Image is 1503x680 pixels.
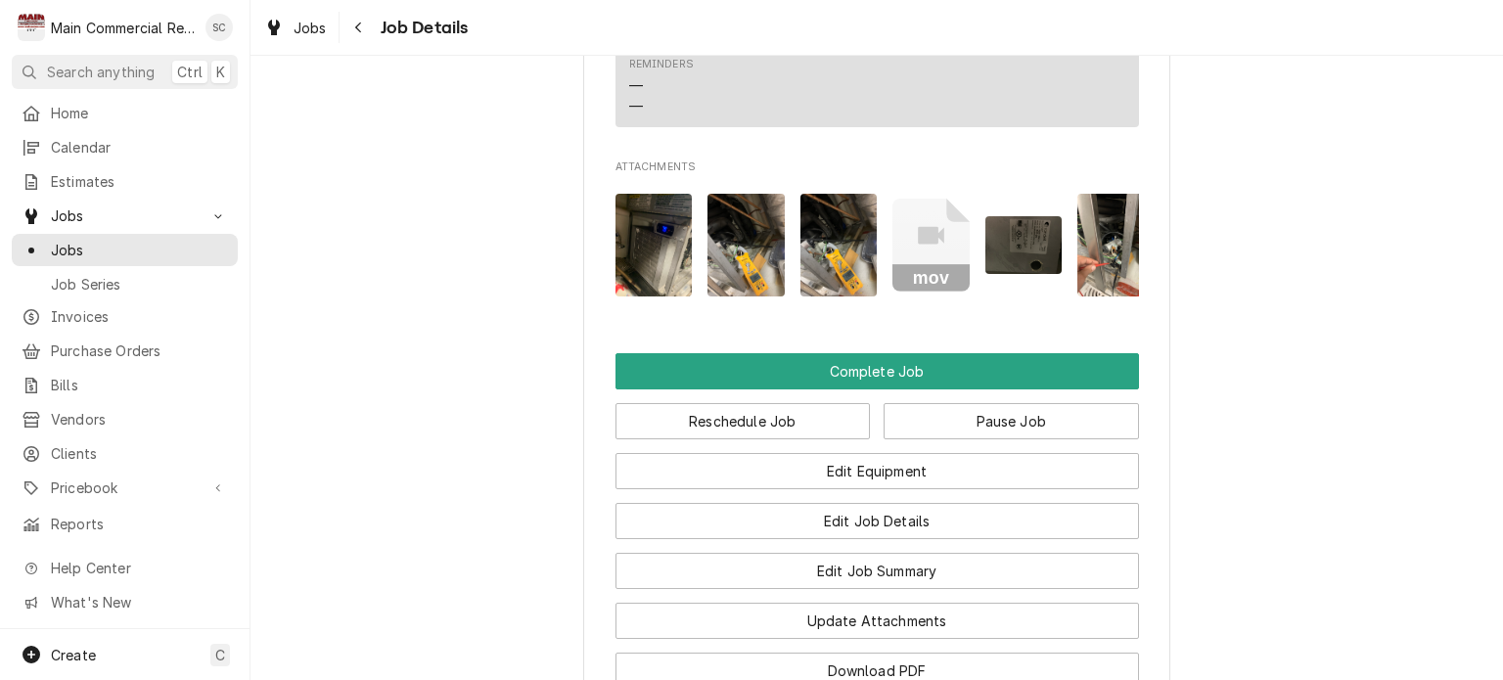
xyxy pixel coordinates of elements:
button: Update Attachments [615,603,1139,639]
a: Go to Jobs [12,200,238,232]
img: UelxknN8SPHDKePCpzxS [615,194,693,296]
div: SC [205,14,233,41]
span: Jobs [294,18,327,38]
a: Clients [12,437,238,470]
span: C [215,645,225,665]
a: Jobs [256,12,335,44]
span: What's New [51,592,226,612]
button: Edit Job Summary [615,553,1139,589]
div: Main Commercial Refrigeration Service's Avatar [18,14,45,41]
span: Pricebook [51,477,199,498]
a: Go to What's New [12,586,238,618]
a: Estimates [12,165,238,198]
span: Attachments [615,159,1139,175]
span: Job Details [375,15,469,41]
button: Pause Job [884,403,1139,439]
div: — [629,96,643,116]
a: Purchase Orders [12,335,238,367]
a: Home [12,97,238,129]
img: tOpzZZZTFgipMiyfmAMw [800,194,878,296]
span: Invoices [51,306,228,327]
a: Bills [12,369,238,401]
div: Button Group Row [615,489,1139,539]
span: Clients [51,443,228,464]
span: Vendors [51,409,228,430]
button: mov [892,194,970,296]
span: Jobs [51,205,199,226]
div: Reminders [629,57,694,72]
div: Button Group Row [615,589,1139,639]
a: Go to Pricebook [12,472,238,504]
span: Reports [51,514,228,534]
div: Main Commercial Refrigeration Service [51,18,195,38]
button: Navigate back [343,12,375,43]
button: Edit Equipment [615,453,1139,489]
span: Help Center [51,558,226,578]
a: Invoices [12,300,238,333]
a: Go to Help Center [12,552,238,584]
div: — [629,75,643,96]
a: Calendar [12,131,238,163]
span: Purchase Orders [51,340,228,361]
span: Jobs [51,240,228,260]
div: Reminders [629,57,694,116]
div: Attachments [615,159,1139,312]
button: Search anythingCtrlK [12,55,238,89]
span: Home [51,103,228,123]
div: Sharon Campbell's Avatar [205,14,233,41]
a: Reports [12,508,238,540]
div: Button Group Row [615,539,1139,589]
span: Create [51,647,96,663]
img: M9DymAIPSDWswFf12JzW [707,194,785,296]
a: Job Series [12,268,238,300]
a: Jobs [12,234,238,266]
span: Job Series [51,274,228,295]
button: Reschedule Job [615,403,871,439]
span: K [216,62,225,82]
span: Bills [51,375,228,395]
span: Estimates [51,171,228,192]
a: Vendors [12,403,238,435]
span: Search anything [47,62,155,82]
span: Ctrl [177,62,203,82]
img: GXSZZlaES0Ck81HkJ4LD [1077,194,1155,296]
span: Calendar [51,137,228,158]
div: M [18,14,45,41]
div: Button Group Row [615,353,1139,389]
button: Complete Job [615,353,1139,389]
div: Button Group Row [615,389,1139,439]
span: Attachments [615,178,1139,312]
div: Button Group Row [615,439,1139,489]
img: YjTU6KC4QwSF9g8Vg6ZU [985,216,1063,274]
button: Edit Job Details [615,503,1139,539]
